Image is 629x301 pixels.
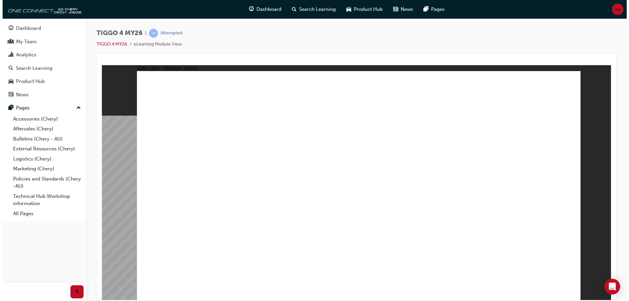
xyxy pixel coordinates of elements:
span: guage-icon [6,26,11,31]
a: News [3,89,81,101]
li: eLearning Module View [131,41,179,48]
span: news-icon [391,5,395,13]
span: search-icon [289,5,294,13]
a: guage-iconDashboard [241,3,284,16]
div: Open Intercom Messenger [602,279,618,294]
a: My Team [3,36,81,48]
span: pages-icon [6,105,11,111]
a: Search Learning [3,62,81,74]
div: Attempted [158,30,180,36]
a: search-iconSearch Learning [284,3,338,16]
div: Analytics [13,51,34,59]
a: Aftersales (Chery) [8,124,81,134]
span: Dashboard [254,6,279,13]
span: TIGGO 4 MY26 [94,29,140,37]
a: Dashboard [3,22,81,34]
div: Product Hub [13,78,42,85]
button: DashboardMy TeamAnalyticsSearch LearningProduct HubNews [3,21,81,102]
a: Policies and Standards (Chery -AU) [8,174,81,191]
span: pages-icon [421,5,426,13]
a: Analytics [3,49,81,61]
a: Technical Hub Workshop information [8,191,81,209]
a: TIGGO 4 MY26 [94,41,124,47]
div: My Team [13,38,34,46]
button: Pages [3,102,81,114]
a: Accessories (Chery) [8,114,81,124]
span: News [398,6,410,13]
div: Pages [13,104,27,112]
span: up-icon [74,104,78,112]
a: Logistics (Chery) [8,154,81,164]
button: bs [609,4,621,15]
span: learningRecordVerb_ATTEMPT-icon [146,29,155,38]
span: Pages [429,6,442,13]
a: Product Hub [3,75,81,87]
a: car-iconProduct Hub [338,3,385,16]
span: search-icon [6,66,10,71]
a: news-iconNews [385,3,416,16]
span: | [143,29,144,37]
div: News [13,91,26,99]
span: car-icon [6,79,11,85]
a: External Resources (Chery) [8,144,81,154]
span: car-icon [344,5,349,13]
span: Product Hub [351,6,380,13]
a: Bulletins (Chery - AU) [8,134,81,144]
a: pages-iconPages [416,3,447,16]
div: Dashboard [13,25,38,32]
img: oneconnect [3,3,79,16]
span: prev-icon [72,288,77,296]
span: chart-icon [6,52,11,58]
span: bs [613,6,618,13]
span: Search Learning [296,6,333,13]
span: people-icon [6,39,11,45]
a: Marketing (Chery) [8,164,81,174]
div: Search Learning [13,65,50,72]
span: guage-icon [246,5,251,13]
span: news-icon [6,92,11,98]
a: All Pages [8,209,81,219]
